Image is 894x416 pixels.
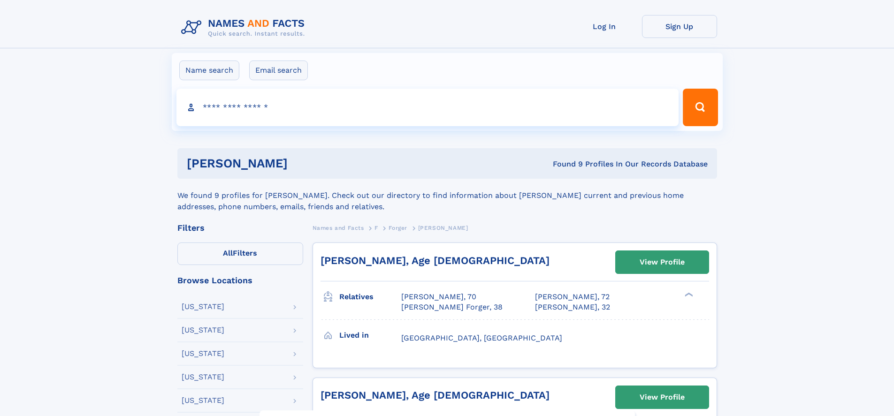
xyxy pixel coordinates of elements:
a: [PERSON_NAME], Age [DEMOGRAPHIC_DATA] [321,255,550,266]
a: [PERSON_NAME], Age [DEMOGRAPHIC_DATA] [321,389,550,401]
a: [PERSON_NAME], 70 [401,292,476,302]
div: Browse Locations [177,276,303,285]
div: Filters [177,224,303,232]
a: Log In [567,15,642,38]
span: [GEOGRAPHIC_DATA], [GEOGRAPHIC_DATA] [401,333,562,342]
button: Search Button [683,89,718,126]
span: All [223,249,233,257]
h1: [PERSON_NAME] [187,158,420,169]
div: ❯ [682,292,694,298]
a: F [374,222,378,234]
input: search input [176,89,679,126]
span: [PERSON_NAME] [418,225,468,231]
span: F [374,225,378,231]
a: [PERSON_NAME], 72 [535,292,610,302]
a: View Profile [616,251,709,273]
h3: Relatives [339,289,401,305]
a: [PERSON_NAME], 32 [535,302,610,312]
a: Sign Up [642,15,717,38]
a: [PERSON_NAME] Forger, 38 [401,302,503,312]
label: Filters [177,242,303,265]
div: [US_STATE] [182,303,224,310]
div: [US_STATE] [182,326,224,334]
label: Name search [179,61,239,80]
div: [US_STATE] [182,397,224,404]
div: Found 9 Profiles In Our Records Database [420,159,708,169]
div: [US_STATE] [182,350,224,357]
div: We found 9 profiles for [PERSON_NAME]. Check out our directory to find information about [PERSON_... [177,179,717,212]
a: Forger [389,222,407,234]
h3: Lived in [339,327,401,343]
img: Logo Names and Facts [177,15,313,40]
div: View Profile [640,386,685,408]
div: [US_STATE] [182,373,224,381]
div: View Profile [640,251,685,273]
a: View Profile [616,386,709,408]
a: Names and Facts [313,222,364,234]
label: Email search [249,61,308,80]
span: Forger [389,225,407,231]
